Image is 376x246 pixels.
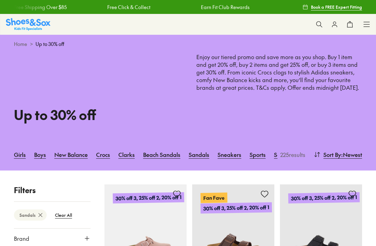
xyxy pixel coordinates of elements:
a: Boys [34,147,46,162]
a: New Balance [54,147,88,162]
a: Clarks [118,147,135,162]
a: Beach Sandals [143,147,180,162]
span: : Newest [341,150,362,159]
a: Sandals [189,147,209,162]
h1: Up to 30% off [14,105,180,125]
a: Earn Fit Club Rewards [194,3,243,11]
a: Crocs [96,147,110,162]
p: Fan Fave [201,193,227,203]
span: Book a FREE Expert Fitting [311,4,362,10]
a: Book a FREE Expert Fitting [303,1,362,13]
p: 30% off 3, 25% off 2, 20% off 1 [201,203,272,214]
btn: Clear All [49,209,78,221]
a: Free Shipping Over $85 [288,3,341,11]
a: Free Click & Collect [101,3,144,11]
span: Sort By [323,150,341,159]
p: 30% off 3, 25% off 2, 20% off 1 [113,192,184,204]
a: Girls [14,147,26,162]
a: Shoes & Sox [6,18,50,30]
a: Sports [250,147,266,162]
span: Up to 30% off [36,40,64,48]
p: 30% off 3, 25% off 2, 20% off 1 [288,192,360,204]
p: Filters [14,184,91,196]
a: Home [14,40,27,48]
a: Sneakers [218,147,241,162]
btn: Sandals [14,209,47,221]
div: > [14,40,362,48]
button: Sort By:Newest [314,147,362,162]
span: Brand [14,234,29,243]
img: SNS_Logo_Responsive.svg [6,18,50,30]
a: School [274,147,290,162]
a: Free Shipping Over $85 [8,3,61,11]
p: Enjoy our tiered promo and save more as you shop. Buy 1 item and get 20% off, buy 2 items and get... [196,53,362,122]
p: 225 results [277,150,305,159]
